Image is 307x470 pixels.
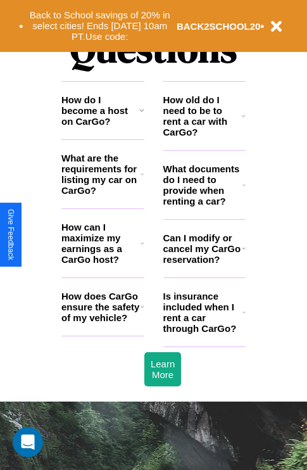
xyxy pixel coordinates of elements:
button: Back to School savings of 20% in select cities! Ends [DATE] 10am PT.Use code: [23,6,177,46]
h3: Is insurance included when I rent a car through CarGo? [163,291,242,334]
h3: What are the requirements for listing my car on CarGo? [61,153,141,196]
h3: How can I maximize my earnings as a CarGo host? [61,222,141,265]
h3: What documents do I need to provide when renting a car? [163,163,243,206]
h3: How does CarGo ensure the safety of my vehicle? [61,291,141,323]
h3: How old do I need to be to rent a car with CarGo? [163,94,242,137]
button: Learn More [144,352,181,386]
div: Give Feedback [6,209,15,260]
b: BACK2SCHOOL20 [177,21,261,32]
h3: How do I become a host on CarGo? [61,94,139,127]
h3: Can I modify or cancel my CarGo reservation? [163,232,242,265]
iframe: Intercom live chat [13,427,43,457]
